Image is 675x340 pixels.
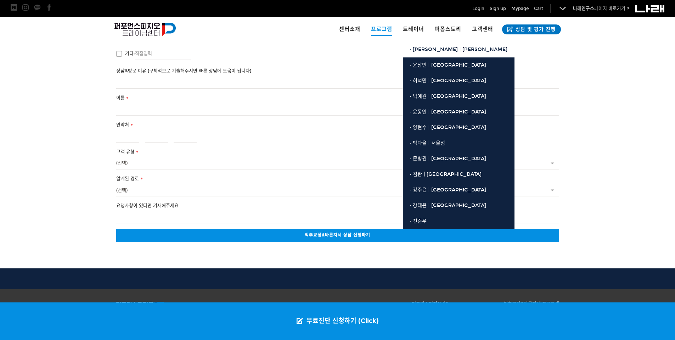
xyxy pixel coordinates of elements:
label: 고객 유형 [116,148,559,156]
em: 기타: [125,51,135,56]
a: 무료진단 신청하기 (Click) [289,302,386,340]
input: 기타: [135,48,191,60]
span: · 김완ㅣ[GEOGRAPHIC_DATA] [410,171,482,177]
a: 프로그램 [366,17,398,42]
a: · 강주윤ㅣ[GEOGRAPHIC_DATA] [403,182,514,198]
span: - [170,133,172,140]
a: · 양현수ㅣ[GEOGRAPHIC_DATA] [403,120,514,135]
span: 고객센터 [472,26,493,32]
label: 상담&방문 이유 (구체적으로 기술해주시면 빠른 상담에 도움이 됩니다) [116,67,559,75]
span: 프로그램 [371,23,392,36]
a: 상담 및 평가 진행 [502,24,561,34]
a: Cart [534,5,543,12]
span: · [PERSON_NAME]ㅣ[PERSON_NAME] [410,46,507,52]
img: 퍼포먼스피지오 트레이닝센터 로고 [116,302,166,313]
label: 요청사항이 있다면 기재해주세요. [116,202,559,210]
span: 센터소개 [339,26,360,32]
span: · 강주윤ㅣ[GEOGRAPHIC_DATA] [410,187,486,193]
a: · 박예원ㅣ[GEOGRAPHIC_DATA] [403,89,514,104]
span: 상담 및 평가 진행 [513,26,556,33]
span: · 윤상인ㅣ[GEOGRAPHIC_DATA] [410,62,486,68]
a: Login [472,5,484,12]
a: · 윤동인ㅣ[GEOGRAPHIC_DATA] [403,104,514,120]
a: · 윤상인ㅣ[GEOGRAPHIC_DATA] [403,57,514,73]
a: 나래연구소페이지 바로가기 > [573,6,630,11]
label: 알게된 경로 [116,175,559,183]
a: · 문병권ㅣ[GEOGRAPHIC_DATA] [403,151,514,167]
span: - [141,133,143,140]
a: · [PERSON_NAME]ㅣ[PERSON_NAME] [403,42,514,57]
a: 척추교정&바른자세 상담 신청하기 [116,229,559,242]
a: 퍼폼스토리 [429,17,467,42]
span: · 허석민ㅣ[GEOGRAPHIC_DATA] [410,78,486,84]
a: 트레이너 [398,17,429,42]
a: · 전준우 [403,213,514,229]
a: · 허석민ㅣ[GEOGRAPHIC_DATA] [403,73,514,89]
span: · 강태윤ㅣ[GEOGRAPHIC_DATA] [410,202,486,208]
span: · 전준우 [410,218,427,224]
span: · 양현수ㅣ[GEOGRAPHIC_DATA] [410,124,486,130]
a: Sign up [490,5,506,12]
span: · 윤동인ㅣ[GEOGRAPHIC_DATA] [410,109,486,115]
a: · 박다율ㅣ서울점 [403,135,514,151]
span: · 박예원ㅣ[GEOGRAPHIC_DATA] [410,93,486,99]
span: · 문병권ㅣ[GEOGRAPHIC_DATA] [410,156,486,162]
a: 척추교정&바른자세 프로그램 [504,301,559,307]
strong: 나래연구소 [573,6,594,11]
span: · 박다율ㅣ서울점 [410,140,445,146]
label: 연락처 [116,121,559,129]
span: 퍼폼스토리 [435,26,461,32]
label: 이름 [116,94,559,102]
span: 트레이너 [403,26,424,32]
a: 센터소개 [334,17,366,42]
a: · 강태윤ㅣ[GEOGRAPHIC_DATA] [403,198,514,213]
a: Mypage [511,5,529,12]
a: 고객센터 [467,17,499,42]
a: 퍼포먼스피지오란? [412,301,448,307]
a: · 김완ㅣ[GEOGRAPHIC_DATA] [403,167,514,182]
